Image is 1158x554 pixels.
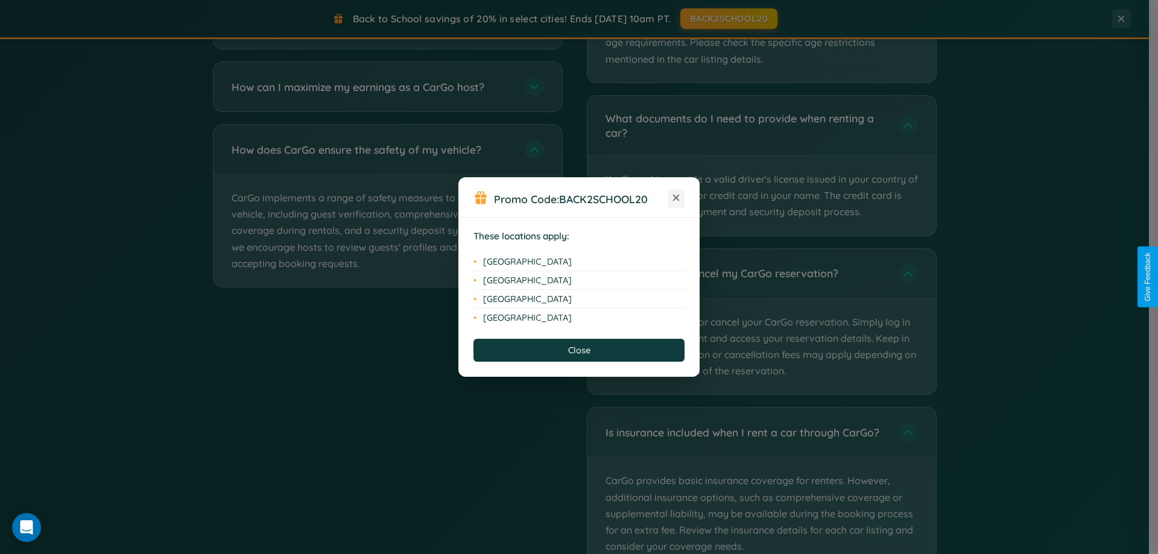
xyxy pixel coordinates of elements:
div: Give Feedback [1144,253,1152,301]
strong: These locations apply: [473,230,569,242]
b: BACK2SCHOOL20 [559,192,648,206]
h3: Promo Code: [494,192,668,206]
li: [GEOGRAPHIC_DATA] [473,271,685,290]
button: Close [473,339,685,362]
li: [GEOGRAPHIC_DATA] [473,290,685,309]
div: Open Intercom Messenger [12,513,41,542]
li: [GEOGRAPHIC_DATA] [473,253,685,271]
li: [GEOGRAPHIC_DATA] [473,309,685,327]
